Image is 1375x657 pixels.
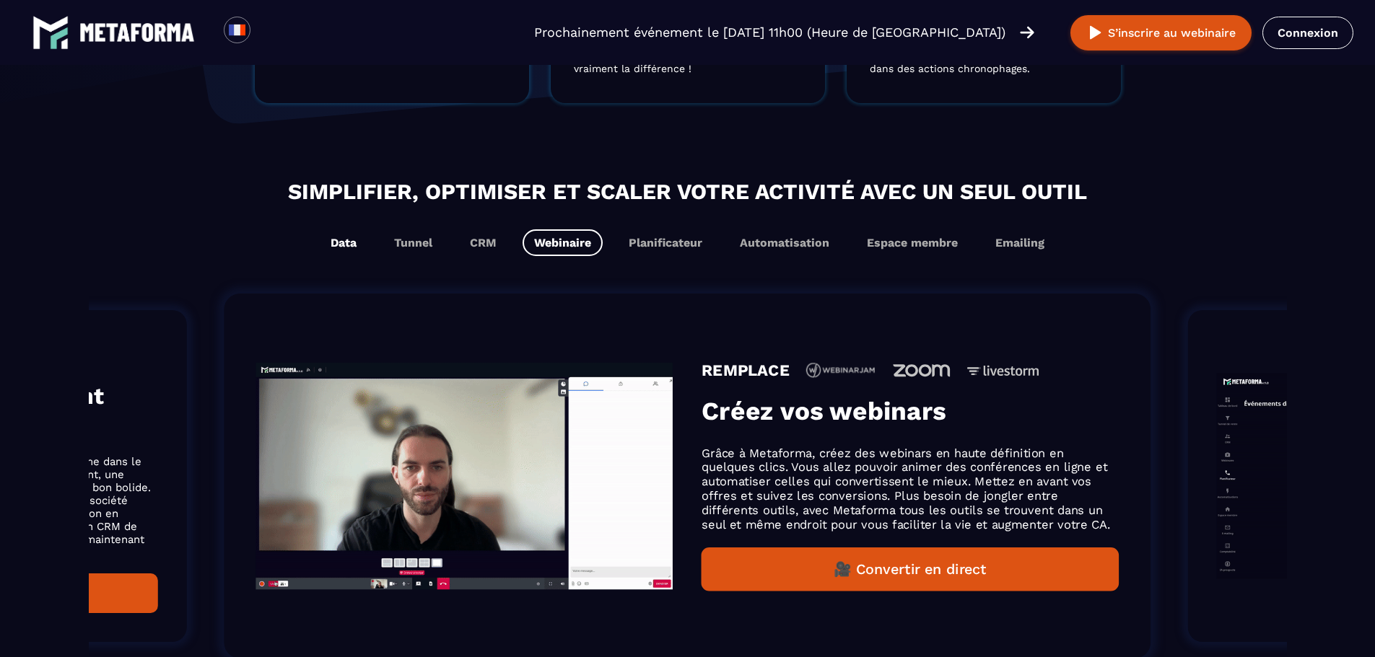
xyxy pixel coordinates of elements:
h2: Simplifier, optimiser et scaler votre activité avec un seul outil [103,175,1273,208]
img: logo [79,23,195,42]
button: S’inscrire au webinaire [1070,15,1252,50]
img: fr [228,21,246,39]
p: Grâce à Metaforma, créez des webinars en haute définition en quelques clics. Vous allez pouvoir a... [702,446,1119,532]
p: Prochainement événement le [DATE] 11h00 (Heure de [GEOGRAPHIC_DATA]) [534,22,1005,43]
button: Automatisation [728,229,841,256]
h4: REMPLACE [702,361,790,380]
img: icon [968,365,1039,376]
input: Search for option [263,24,274,41]
button: Planificateur [617,229,714,256]
button: Data [319,229,368,256]
button: Tunnel [383,229,444,256]
img: icon [892,363,952,378]
button: 🎥 Convertir en direct [702,547,1119,591]
img: logo [32,14,69,50]
div: Search for option [250,17,286,48]
button: Espace membre [855,229,969,256]
a: Connexion [1262,17,1353,49]
button: CRM [458,229,508,256]
img: icon [806,363,876,379]
button: Emailing [984,229,1056,256]
img: gif [256,362,673,589]
button: Webinaire [523,229,603,256]
h3: Créez vos webinars [702,396,1119,426]
img: arrow-right [1020,25,1034,40]
img: play [1086,24,1104,42]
